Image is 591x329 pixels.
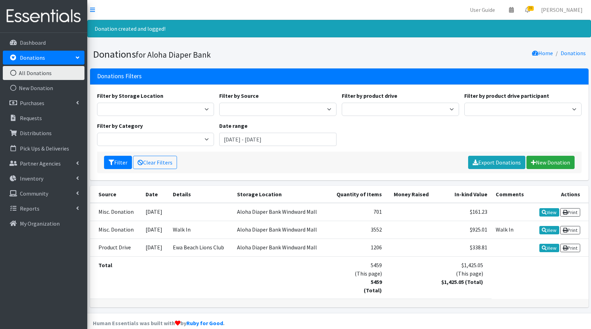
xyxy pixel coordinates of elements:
p: Purchases [20,100,44,107]
a: All Donations [3,66,84,80]
strong: 5459 (Total) [364,278,382,294]
button: Filter [104,156,132,169]
a: Clear Filters [133,156,177,169]
a: Inventory [3,171,84,185]
th: Storage Location [233,186,328,203]
strong: $1,425.05 (Total) [441,278,483,285]
h3: Donations Filters [97,73,142,80]
a: Community [3,187,84,200]
td: $925.01 [433,221,492,239]
label: Filter by product drive [342,92,397,100]
a: Pick Ups & Deliveries [3,141,84,155]
p: Pick Ups & Deliveries [20,145,69,152]
a: Partner Agencies [3,156,84,170]
a: Distributions [3,126,84,140]
a: New Donation [3,81,84,95]
td: Ewa Beach Lions Club [169,239,233,256]
a: Donations [561,50,586,57]
a: Export Donations [468,156,525,169]
p: Dashboard [20,39,46,46]
td: Walk In [492,221,531,239]
a: Print [560,208,580,217]
p: Community [20,190,48,197]
td: [DATE] [141,239,169,256]
td: [DATE] [141,221,169,239]
a: Purchases [3,96,84,110]
td: Misc. Donation [90,221,142,239]
th: Details [169,186,233,203]
a: View [539,244,559,252]
small: for Aloha Diaper Bank [136,50,211,60]
td: Aloha Diaper Bank Windward Mall [233,221,328,239]
th: Actions [531,186,589,203]
a: Print [560,226,580,234]
a: Print [560,244,580,252]
a: Requests [3,111,84,125]
td: $1,425.05 (This page) [433,256,492,299]
a: My Organization [3,217,84,231]
p: Partner Agencies [20,160,61,167]
p: Requests [20,115,42,122]
td: 3552 [328,221,386,239]
a: User Guide [464,3,501,17]
a: View [539,226,559,234]
h1: Donations [93,48,337,60]
td: 701 [328,203,386,221]
td: Misc. Donation [90,203,142,221]
td: [DATE] [141,203,169,221]
a: New Donation [526,156,575,169]
p: My Organization [20,220,60,227]
a: Donations [3,51,84,65]
label: Filter by Category [97,122,143,130]
strong: Human Essentials was built with by . [93,320,224,327]
th: Date [141,186,169,203]
input: January 1, 2011 - December 31, 2011 [219,133,337,146]
th: Quantity of Items [328,186,386,203]
th: Money Raised [386,186,433,203]
td: Aloha Diaper Bank Windward Mall [233,239,328,256]
a: [PERSON_NAME] [535,3,588,17]
p: Reports [20,205,39,212]
td: Aloha Diaper Bank Windward Mall [233,203,328,221]
th: Comments [492,186,531,203]
td: 5459 (This page) [328,256,386,299]
div: Donation created and logged! [87,20,591,37]
td: $338.81 [433,239,492,256]
a: Home [532,50,553,57]
p: Distributions [20,130,52,137]
span: 39 [527,6,534,11]
strong: Total [98,262,112,269]
a: Dashboard [3,36,84,50]
a: 39 [519,3,535,17]
p: Inventory [20,175,43,182]
th: Source [90,186,142,203]
td: 1206 [328,239,386,256]
label: Filter by Storage Location [97,92,163,100]
td: Product Drive [90,239,142,256]
a: View [539,208,559,217]
img: HumanEssentials [3,5,84,28]
th: In-kind Value [433,186,492,203]
p: Donations [20,54,45,61]
label: Filter by product drive participant [464,92,549,100]
td: Walk In [169,221,233,239]
td: $161.23 [433,203,492,221]
a: Ruby for Good [186,320,223,327]
label: Filter by Source [219,92,259,100]
label: Date range [219,122,248,130]
a: Reports [3,202,84,215]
